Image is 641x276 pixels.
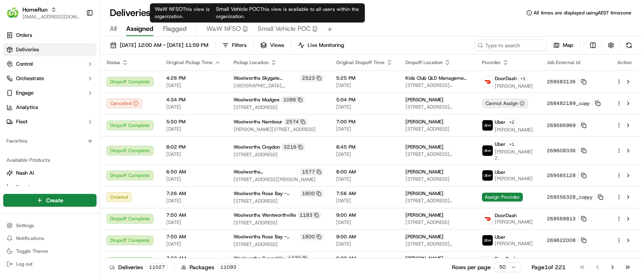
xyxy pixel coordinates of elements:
span: Nash AI [16,169,34,177]
span: Dropoff Location [405,59,443,66]
span: 7:50 AM [166,255,221,262]
a: Promise [6,184,93,191]
div: 3216 [282,143,305,151]
span: [DATE] [336,241,393,247]
span: [STREET_ADDRESS][PERSON_NAME] [405,82,469,89]
div: 2523 [300,75,323,82]
span: Create [46,196,63,204]
button: Cannot Assign [482,99,528,108]
span: Deliveries [16,46,39,53]
span: Live Monitoring [308,42,344,49]
span: [STREET_ADDRESS][PERSON_NAME] [405,197,469,204]
div: 1800 [300,190,323,197]
span: Uber [495,169,506,175]
button: [DATE] 12:00 AM - [DATE] 11:59 PM [107,40,212,51]
span: [PERSON_NAME] [495,219,533,225]
button: 269566969 [547,122,587,129]
span: [STREET_ADDRESS] [234,151,323,158]
button: Toggle Theme [3,246,97,257]
span: [PERSON_NAME] [495,240,533,247]
button: Views [257,40,288,51]
span: 5:50 PM [166,119,221,125]
span: [STREET_ADDRESS] [234,198,323,204]
button: HomeRunHomeRun[EMAIL_ADDRESS][DOMAIN_NAME] [3,3,83,22]
span: [DATE] [336,151,393,157]
span: [STREET_ADDRESS][PERSON_NAME] [405,104,469,110]
span: [PERSON_NAME] [405,212,443,218]
span: Woolworths Mudgee [234,97,280,103]
span: [STREET_ADDRESS] [234,104,323,111]
span: 9:00 AM [336,234,393,240]
img: HomeRun [6,6,19,19]
button: Log out [3,258,97,270]
span: 269568813 [547,216,576,222]
span: Woolworths Croydon [234,144,280,150]
button: Settings [3,220,97,231]
span: [PERSON_NAME] [405,97,443,103]
span: 269565128 [547,172,576,179]
span: [DATE] [336,126,393,132]
span: [DATE] [166,241,221,247]
img: uber-new-logo.jpeg [482,235,493,246]
span: [PERSON_NAME] [495,175,533,182]
a: Deliveries [3,43,97,56]
button: Map [550,40,577,51]
span: 6:50 AM [166,169,221,175]
span: [STREET_ADDRESS][PERSON_NAME][PERSON_NAME][PERSON_NAME] [405,151,469,157]
span: Fleet [16,118,28,125]
span: 7:26 AM [166,190,221,197]
img: doordash_logo_v2.png [482,257,493,267]
span: 269566969 [547,122,576,129]
button: Refresh [623,40,635,51]
span: DoorDash [495,212,517,219]
span: Woolworths Rose Bay - Direct to Boot Only [234,190,298,197]
span: Woolworths [PERSON_NAME] Metro [234,169,298,175]
span: [STREET_ADDRESS] [405,126,469,132]
button: Canceled [107,99,142,108]
img: doordash_logo_v2.png [482,77,493,87]
div: 1279 [286,255,309,262]
span: Orders [16,32,32,39]
button: [EMAIL_ADDRESS][DOMAIN_NAME] [22,14,80,20]
span: This view is available to all users within the organization. [155,6,282,20]
span: [DATE] [166,104,221,110]
span: Engage [16,89,34,97]
span: [PERSON_NAME] [405,255,443,262]
img: doordash_logo_v2.png [482,214,493,224]
span: 5:04 PM [336,97,393,103]
span: Pickup Location [234,59,269,66]
span: [PERSON_NAME] [405,119,443,125]
span: [DATE] [336,197,393,204]
span: [PERSON_NAME][STREET_ADDRESS] [234,126,323,133]
span: Status [107,59,120,66]
span: Provider [482,59,501,66]
span: [STREET_ADDRESS] [234,241,323,248]
span: [DATE] [166,197,221,204]
button: 269568813 [547,216,587,222]
span: Small Vehicle POC [258,24,310,34]
span: [PERSON_NAME] Z. [495,149,534,161]
span: 7:00 PM [336,119,393,125]
span: [DATE] [336,104,393,110]
span: All times are displayed using AEST timezone [534,10,631,16]
span: 269622008 [547,237,576,244]
span: 8:00 AM [336,169,393,175]
span: Woolworths Rose Bay - Direct to Boot Only [234,234,298,240]
button: 268482189_copy [547,100,601,107]
span: [DATE] [336,219,393,226]
span: [PERSON_NAME] [405,144,443,150]
span: 9:00 AM [336,212,393,218]
h1: Deliveries [110,6,151,19]
button: Promise [3,181,97,194]
span: This view is available to all users within the organization. [216,6,359,20]
span: [PERSON_NAME] [405,190,443,197]
span: Analytics [16,104,38,111]
span: 269556328_copyy [547,194,593,200]
a: Analytics [3,101,97,114]
a: Nash AI [6,169,93,177]
span: 7:56 AM [336,190,393,197]
span: WaW NFSO [206,24,241,34]
span: Promise [16,184,35,191]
